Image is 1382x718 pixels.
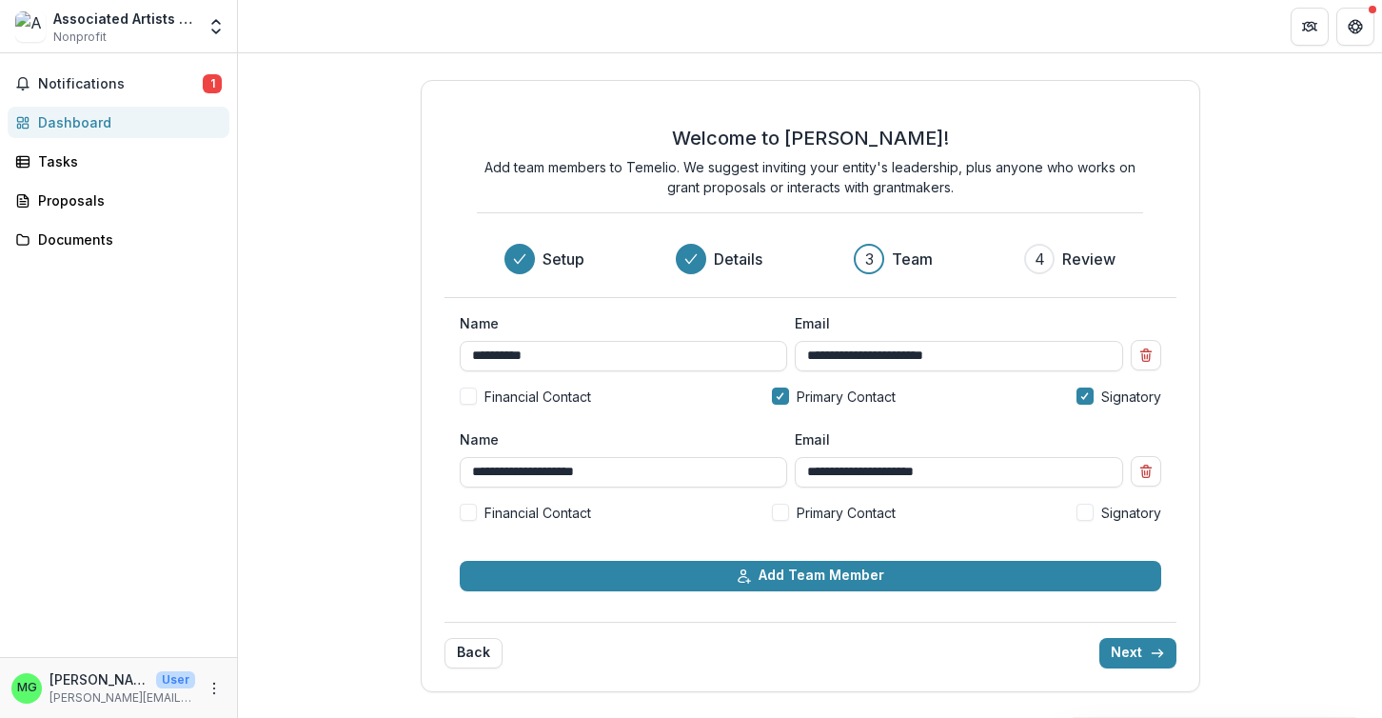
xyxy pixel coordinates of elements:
[1062,248,1115,270] h3: Review
[460,429,777,449] label: Name
[504,244,1115,274] div: Progress
[444,638,503,668] button: Back
[543,248,584,270] h3: Setup
[795,313,1112,333] label: Email
[1101,503,1161,523] span: Signatory
[865,248,874,270] div: 3
[797,503,896,523] span: Primary Contact
[477,157,1143,197] p: Add team members to Temelio. We suggest inviting your entity's leadership, plus anyone who works ...
[156,671,195,688] p: User
[672,127,949,150] h2: Welcome to [PERSON_NAME]!
[203,74,222,93] span: 1
[1291,8,1329,46] button: Partners
[484,503,591,523] span: Financial Contact
[49,689,195,707] p: [PERSON_NAME][EMAIL_ADDRESS][DOMAIN_NAME]
[714,248,762,270] h3: Details
[53,9,195,29] div: Associated Artists of [GEOGRAPHIC_DATA]
[8,107,229,138] a: Dashboard
[8,69,229,99] button: Notifications1
[1035,248,1045,270] div: 4
[797,387,896,407] span: Primary Contact
[795,429,1112,449] label: Email
[892,248,933,270] h3: Team
[8,185,229,216] a: Proposals
[460,561,1161,591] button: Add Team Member
[1131,456,1161,487] button: Remove team member
[8,146,229,177] a: Tasks
[460,313,777,333] label: Name
[53,29,107,46] span: Nonprofit
[1101,387,1161,407] span: Signatory
[203,677,226,700] button: More
[1099,638,1176,668] button: Next
[38,112,214,132] div: Dashboard
[203,8,229,46] button: Open entity switcher
[17,682,37,694] div: Madeline Gent
[8,224,229,255] a: Documents
[1131,340,1161,370] button: Remove team member
[38,190,214,210] div: Proposals
[38,76,203,92] span: Notifications
[49,669,148,689] p: [PERSON_NAME]
[484,387,591,407] span: Financial Contact
[38,151,214,171] div: Tasks
[15,11,46,42] img: Associated Artists of Pittsburgh
[1336,8,1374,46] button: Get Help
[38,229,214,249] div: Documents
